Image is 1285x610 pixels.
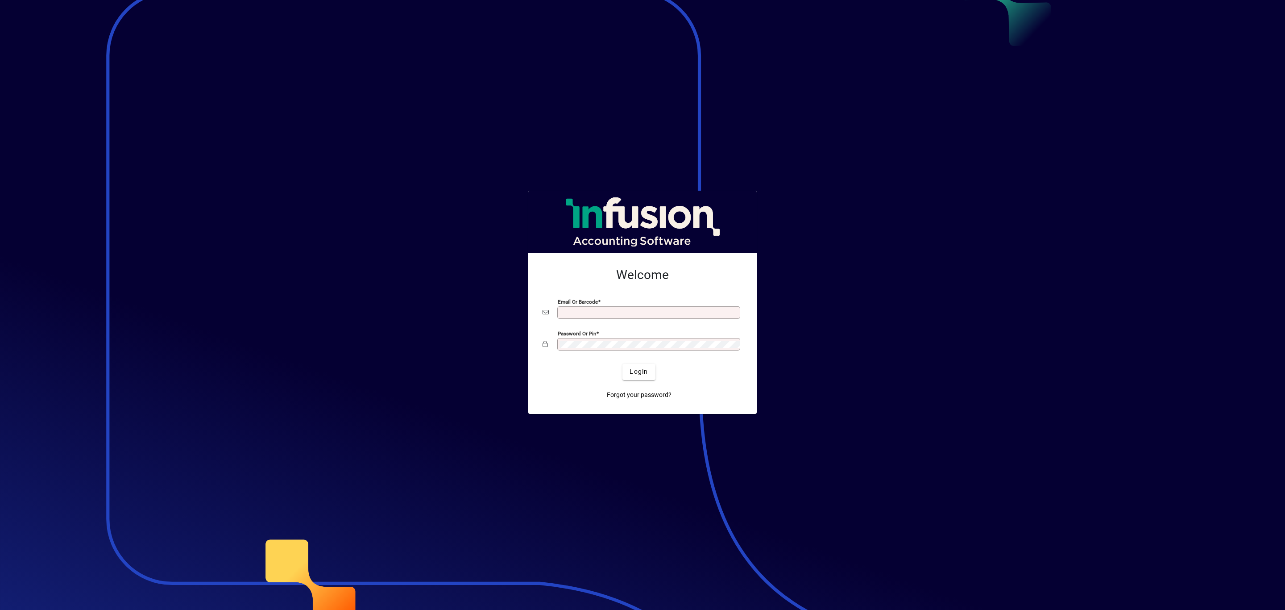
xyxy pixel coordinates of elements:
[603,387,675,403] a: Forgot your password?
[607,390,672,400] span: Forgot your password?
[558,298,598,305] mat-label: Email or Barcode
[558,330,596,336] mat-label: Password or Pin
[622,364,655,380] button: Login
[543,267,742,283] h2: Welcome
[630,367,648,376] span: Login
